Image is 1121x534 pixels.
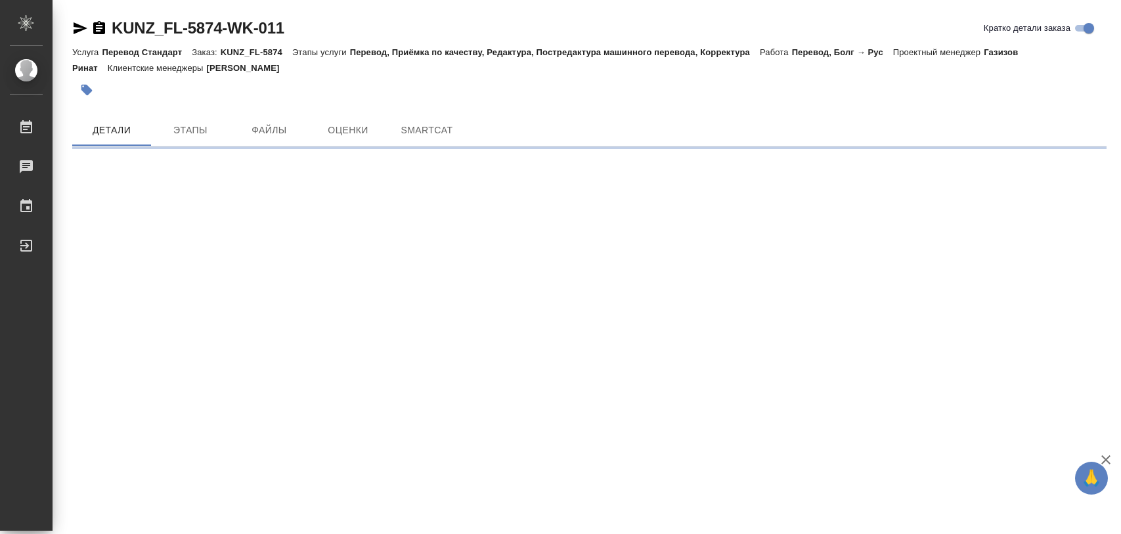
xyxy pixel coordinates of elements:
[1075,462,1108,495] button: 🙏
[72,20,88,36] button: Скопировать ссылку для ЯМессенджера
[108,63,207,73] p: Клиентские менеджеры
[221,47,292,57] p: KUNZ_FL-5874
[395,122,458,139] span: SmartCat
[72,47,102,57] p: Услуга
[317,122,380,139] span: Оценки
[292,47,350,57] p: Этапы услуги
[192,47,220,57] p: Заказ:
[80,122,143,139] span: Детали
[760,47,792,57] p: Работа
[238,122,301,139] span: Файлы
[893,47,984,57] p: Проектный менеджер
[72,76,101,104] button: Добавить тэг
[792,47,893,57] p: Перевод, Болг → Рус
[91,20,107,36] button: Скопировать ссылку
[112,19,284,37] a: KUNZ_FL-5874-WK-011
[1080,464,1103,492] span: 🙏
[984,22,1070,35] span: Кратко детали заказа
[159,122,222,139] span: Этапы
[207,63,290,73] p: [PERSON_NAME]
[102,47,192,57] p: Перевод Стандарт
[350,47,760,57] p: Перевод, Приёмка по качеству, Редактура, Постредактура машинного перевода, Корректура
